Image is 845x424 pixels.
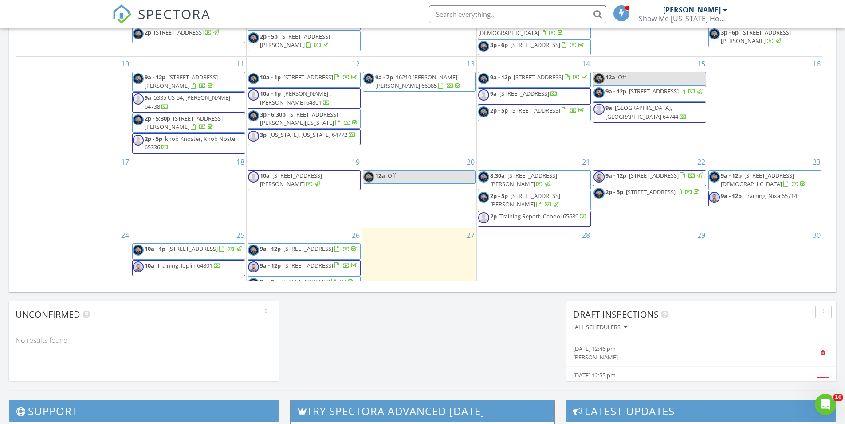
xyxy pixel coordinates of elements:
span: 2p - 5p [490,192,508,200]
span: Training, Nixa 65714 [744,192,797,200]
span: [STREET_ADDRESS][PERSON_NAME] [490,171,557,188]
span: [PERSON_NAME] , [PERSON_NAME] 64801 [260,89,331,106]
img: 457113340_122114371652455543_2292472785513355662_n.jpg [478,73,489,84]
img: 457113340_122114371652455543_2292472785513355662_n.jpg [133,73,144,84]
span: [STREET_ADDRESS][PERSON_NAME][US_STATE] [260,110,338,127]
a: 9a - 12p [STREET_ADDRESS] [260,245,358,253]
img: default-user-f0147aede5fd5fa78ca7ade42f37bd4542148d508eef1c3d3ea960f66861d68b.jpg [478,212,489,223]
span: 2p - 5:30p [145,114,170,122]
div: [DATE] 12:55 pm [573,371,787,380]
span: 2p - 5p [605,188,623,196]
span: 10a [145,261,154,269]
a: 9a - 12p [STREET_ADDRESS][PERSON_NAME] [132,72,245,92]
img: default-user-f0147aede5fd5fa78ca7ade42f37bd4542148d508eef1c3d3ea960f66861d68b.jpg [248,89,259,101]
span: 9a - 7p [375,73,393,81]
img: 457113340_122114371652455543_2292472785513355662_n.jpg [133,114,144,125]
span: 2p - 5p [145,135,162,143]
a: Go to August 25, 2025 [235,228,246,242]
div: No results found [9,328,279,352]
td: Go to August 26, 2025 [246,228,362,294]
a: Go to August 13, 2025 [465,57,476,71]
a: 8:30a [STREET_ADDRESS][PERSON_NAME] [490,171,557,188]
a: 9a - 12p [STREET_ADDRESS][DEMOGRAPHIC_DATA] [708,170,821,190]
td: Go to August 23, 2025 [707,155,822,228]
span: Draft Inspections [573,308,659,320]
a: [DATE] 12:55 pm [PERSON_NAME] [STREET_ADDRESS][PERSON_NAME][PERSON_NAME] [573,371,787,397]
span: 2p [145,28,151,36]
a: Go to August 23, 2025 [811,155,822,169]
span: [STREET_ADDRESS] [283,245,333,253]
span: [GEOGRAPHIC_DATA], [GEOGRAPHIC_DATA] 64744 [605,104,678,120]
img: 457113340_122114371652455543_2292472785513355662_n.jpg [593,188,605,199]
img: 457113340_122114371652455543_2292472785513355662_n.jpg [709,171,720,183]
img: 457113340_122114371652455543_2292472785513355662_n.jpg [709,28,720,39]
span: 9a - 12p [490,73,511,81]
a: 3p - 6:30p [STREET_ADDRESS][PERSON_NAME][US_STATE] [248,109,361,129]
span: [STREET_ADDRESS][PERSON_NAME] [260,32,330,49]
td: Go to August 16, 2025 [707,57,822,155]
a: 10a - 1p [STREET_ADDRESS] [248,72,361,88]
span: [STREET_ADDRESS] [514,73,563,81]
span: 9a - 12p [605,171,626,179]
a: 9a 5335 US-54, [PERSON_NAME] 64738 [132,92,245,112]
a: 9a - 12p [STREET_ADDRESS] [593,86,706,102]
a: 9a - 12p [STREET_ADDRESS][PERSON_NAME] [145,73,218,89]
h3: Support [9,400,279,422]
span: 8:30a [490,171,505,179]
a: Go to August 21, 2025 [580,155,592,169]
a: 9a - 12p Training, Nixa 65714 [708,191,821,206]
td: Go to August 14, 2025 [477,57,592,155]
button: All schedulers [573,322,629,334]
a: [DATE] 12:46 pm [PERSON_NAME] [573,345,787,362]
span: [STREET_ADDRESS] [168,245,218,253]
img: default-user-f0147aede5fd5fa78ca7ade42f37bd4542148d508eef1c3d3ea960f66861d68b.jpg [133,93,144,105]
span: knob Knoster, Knob Noster 65336 [145,135,237,151]
h3: Try spectora advanced [DATE] [291,400,555,422]
a: Go to August 17, 2025 [119,155,131,169]
a: 3p - 6:30p [STREET_ADDRESS][PERSON_NAME][US_STATE] [260,110,359,127]
img: img_2594.jpeg [593,171,605,183]
span: [STREET_ADDRESS] [154,28,204,36]
a: 2p - 5p [STREET_ADDRESS] [248,276,361,292]
span: 2p - 5p [260,278,278,286]
a: 2p - 5p [STREET_ADDRESS][PERSON_NAME] [260,32,330,49]
a: Go to August 29, 2025 [696,228,707,242]
td: Go to August 12, 2025 [246,57,362,155]
img: 457113340_122114371652455543_2292472785513355662_n.jpg [593,73,605,84]
td: Go to August 20, 2025 [362,155,477,228]
a: 10a [STREET_ADDRESS][PERSON_NAME] [260,171,322,188]
span: Off [618,73,626,81]
span: 16210 [PERSON_NAME], [PERSON_NAME] 66085 [375,73,459,89]
a: 2p [STREET_ADDRESS] [132,27,245,43]
a: 2p - 5:30p [STREET_ADDRESS][PERSON_NAME] [145,114,223,131]
a: Go to August 12, 2025 [350,57,362,71]
a: 2p [STREET_ADDRESS] [145,28,220,36]
a: 8:30a [STREET_ADDRESS][PERSON_NAME] [478,170,591,190]
img: 457113340_122114371652455543_2292472785513355662_n.jpg [248,32,259,43]
img: 457113340_122114371652455543_2292472785513355662_n.jpg [478,106,489,117]
td: Go to August 30, 2025 [707,228,822,294]
a: Go to August 28, 2025 [580,228,592,242]
span: 3p [260,131,267,139]
img: img_2594.jpeg [133,261,144,272]
img: default-user-f0147aede5fd5fa78ca7ade42f37bd4542148d508eef1c3d3ea960f66861d68b.jpg [248,131,259,142]
span: 9a - 12p [721,192,742,200]
a: 2p Training Report, Cabool 65689 [490,212,587,220]
td: Go to August 15, 2025 [592,57,707,155]
a: 2p - 5p [STREET_ADDRESS][PERSON_NAME] [490,192,560,208]
a: 3p - 6p [STREET_ADDRESS][PERSON_NAME] [721,28,791,45]
span: 9a [145,93,151,101]
a: 9a - 12p [STREET_ADDRESS] [248,260,361,276]
span: [US_STATE], [US_STATE] 64772 [269,131,347,139]
a: 9a [STREET_ADDRESS] [490,89,558,97]
a: 9a - 12p [STREET_ADDRESS] [593,170,706,186]
a: 9a - 7p 16210 [PERSON_NAME], [PERSON_NAME] 66085 [375,73,462,89]
span: 12a [375,171,385,179]
a: 9a [GEOGRAPHIC_DATA], [GEOGRAPHIC_DATA] 64744 [593,102,706,122]
img: default-user-f0147aede5fd5fa78ca7ade42f37bd4542148d508eef1c3d3ea960f66861d68b.jpg [248,171,259,183]
td: Go to August 18, 2025 [131,155,247,228]
div: [PERSON_NAME] [663,5,721,14]
a: Go to August 18, 2025 [235,155,246,169]
span: 2p - 5p [260,32,278,40]
span: SPECTORA [138,4,211,23]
